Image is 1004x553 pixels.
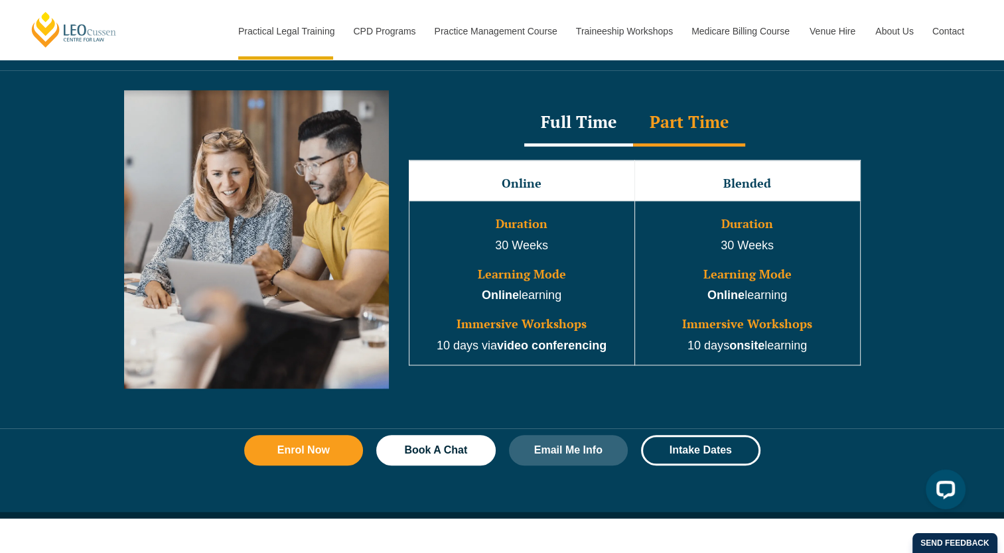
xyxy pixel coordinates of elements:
span: Book A Chat [404,445,467,456]
span: Email Me Info [534,445,603,456]
h3: Immersive Workshops [411,318,633,331]
h3: Blended [636,177,859,190]
span: Enrol Now [277,445,330,456]
div: Part Time [633,100,745,147]
a: Traineeship Workshops [566,3,681,60]
a: Contact [922,3,974,60]
span: Intake Dates [670,445,732,456]
a: Medicare Billing Course [681,3,800,60]
strong: Online [707,288,745,302]
h3: Learning Mode [411,268,633,281]
p: learning [411,287,633,304]
a: Intake Dates [641,435,760,465]
strong: video conferencing [497,339,607,352]
p: 30 Weeks [411,237,633,255]
a: Practical Legal Training [228,3,344,60]
p: 10 days via [411,338,633,355]
iframe: LiveChat chat widget [915,464,971,520]
h3: Online [411,177,633,190]
h3: Learning Mode [636,268,859,281]
div: Full Time [524,100,633,147]
a: Enrol Now [244,435,364,465]
h3: Duration [411,217,633,231]
strong: Online [482,288,519,302]
a: Practice Management Course [425,3,566,60]
p: 10 days learning [636,338,859,355]
h3: Immersive Workshops [636,318,859,331]
a: Venue Hire [800,3,865,60]
a: Email Me Info [509,435,628,465]
p: learning [636,287,859,304]
a: CPD Programs [343,3,424,60]
a: Book A Chat [376,435,496,465]
h3: Duration [636,217,859,231]
a: About Us [865,3,922,60]
a: [PERSON_NAME] Centre for Law [30,11,118,48]
strong: onsite [729,339,764,352]
p: 30 Weeks [636,237,859,255]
